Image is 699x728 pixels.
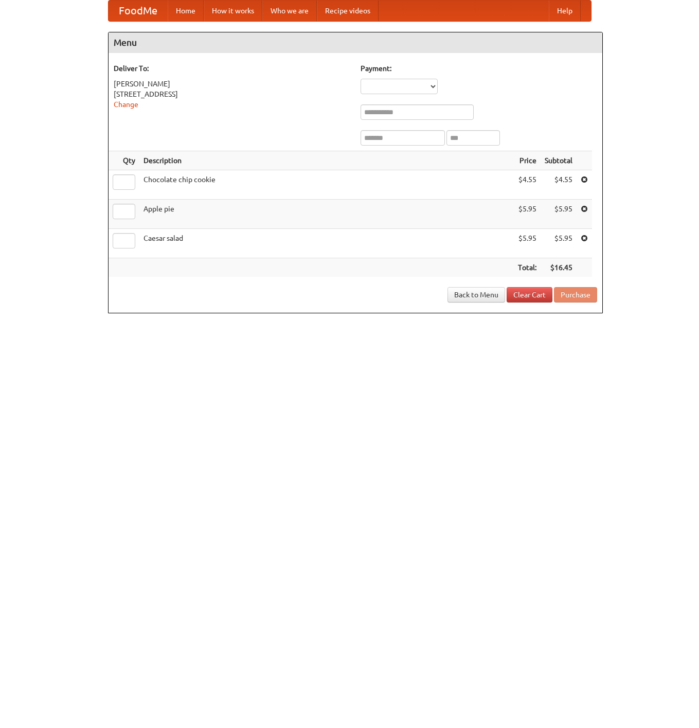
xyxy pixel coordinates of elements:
[114,79,350,89] div: [PERSON_NAME]
[114,100,138,109] a: Change
[317,1,379,21] a: Recipe videos
[514,229,541,258] td: $5.95
[541,200,577,229] td: $5.95
[554,287,597,303] button: Purchase
[514,200,541,229] td: $5.95
[139,200,514,229] td: Apple pie
[514,151,541,170] th: Price
[507,287,552,303] a: Clear Cart
[204,1,262,21] a: How it works
[549,1,581,21] a: Help
[447,287,505,303] a: Back to Menu
[139,229,514,258] td: Caesar salad
[541,151,577,170] th: Subtotal
[541,170,577,200] td: $4.55
[361,63,597,74] h5: Payment:
[541,229,577,258] td: $5.95
[109,32,602,53] h4: Menu
[541,258,577,277] th: $16.45
[262,1,317,21] a: Who we are
[109,1,168,21] a: FoodMe
[109,151,139,170] th: Qty
[514,170,541,200] td: $4.55
[168,1,204,21] a: Home
[139,170,514,200] td: Chocolate chip cookie
[139,151,514,170] th: Description
[114,63,350,74] h5: Deliver To:
[114,89,350,99] div: [STREET_ADDRESS]
[514,258,541,277] th: Total:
